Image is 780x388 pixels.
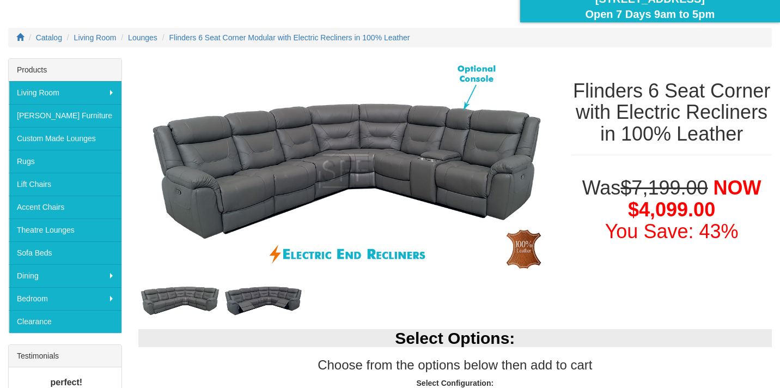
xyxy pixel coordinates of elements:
[36,33,62,42] a: Catalog
[74,33,117,42] a: Living Room
[138,358,772,372] h3: Choose from the options below then add to cart
[571,177,772,242] h1: Was
[128,33,157,42] a: Lounges
[9,287,121,310] a: Bedroom
[417,379,494,387] strong: Select Configuration:
[620,177,708,199] del: $7,199.00
[9,81,121,104] a: Living Room
[395,329,515,347] b: Select Options:
[628,177,761,221] span: NOW $4,099.00
[9,196,121,219] a: Accent Chairs
[9,264,121,287] a: Dining
[50,378,82,387] b: perfect!
[9,310,121,333] a: Clearance
[9,59,121,81] div: Products
[169,33,410,42] a: Flinders 6 Seat Corner Modular with Electric Recliners in 100% Leather
[571,80,772,145] h1: Flinders 6 Seat Corner with Electric Recliners in 100% Leather
[9,173,121,196] a: Lift Chairs
[9,150,121,173] a: Rugs
[9,127,121,150] a: Custom Made Lounges
[9,345,121,367] div: Testimonials
[9,104,121,127] a: [PERSON_NAME] Furniture
[9,219,121,241] a: Theatre Lounges
[605,220,739,242] font: You Save: 43%
[9,241,121,264] a: Sofa Beds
